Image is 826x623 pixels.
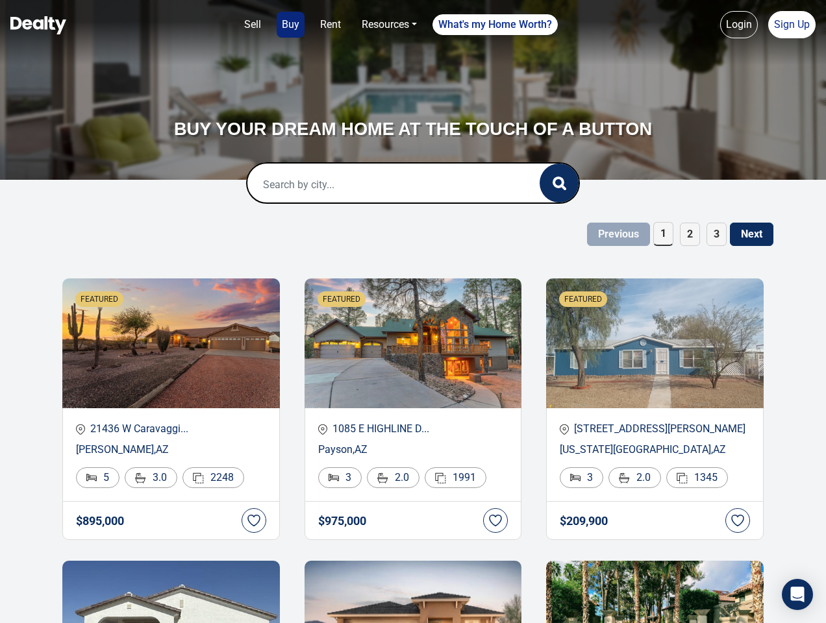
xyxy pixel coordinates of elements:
p: [US_STATE][GEOGRAPHIC_DATA] , AZ [560,442,750,458]
p: [PERSON_NAME] , AZ [76,442,266,458]
img: location [560,424,569,435]
a: Sign Up [768,11,816,38]
a: Sell [239,12,266,38]
div: 2.0 [367,467,419,488]
p: Payson , AZ [318,442,508,458]
img: Area [435,472,446,483]
div: 1345 [666,467,728,488]
img: Area [677,472,688,483]
p: [STREET_ADDRESS][PERSON_NAME] [560,421,750,437]
img: Recent Properties [305,278,522,408]
img: Dealty - Buy, Sell & Rent Homes [10,16,66,34]
img: location [76,424,85,435]
span: FEATURED [81,293,118,305]
img: Recent Properties [62,278,280,408]
a: Buy [277,12,305,38]
button: Previous [587,223,650,246]
button: Next [730,223,773,246]
a: Login [720,11,758,38]
h3: BUY YOUR DREAM HOME AT THE TOUCH OF A BUTTON [160,117,666,141]
img: Bed [329,474,339,482]
img: Bathroom [377,472,388,483]
p: 21436 W Caravaggi... [76,421,266,437]
span: FEATURED [323,293,360,305]
p: 1085 E HIGHLINE D... [318,421,508,437]
h4: $ 209,900 [560,515,608,528]
div: 1991 [425,467,486,488]
a: Resources [357,12,422,38]
div: 2.0 [608,467,661,488]
span: 3 [707,223,727,246]
a: What's my Home Worth? [432,14,558,35]
img: Bed [570,474,581,482]
img: location [318,424,327,435]
div: 3 [560,467,603,488]
input: Search by city... [247,164,513,205]
a: Rent [315,12,346,38]
img: Bathroom [619,472,630,483]
h4: $ 975,000 [318,515,366,528]
div: 3 [318,467,362,488]
span: 1 [653,222,673,246]
img: Recent Properties [546,278,764,408]
span: 2 [680,223,700,246]
span: FEATURED [564,293,602,305]
div: Open Intercom Messenger [782,579,813,610]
